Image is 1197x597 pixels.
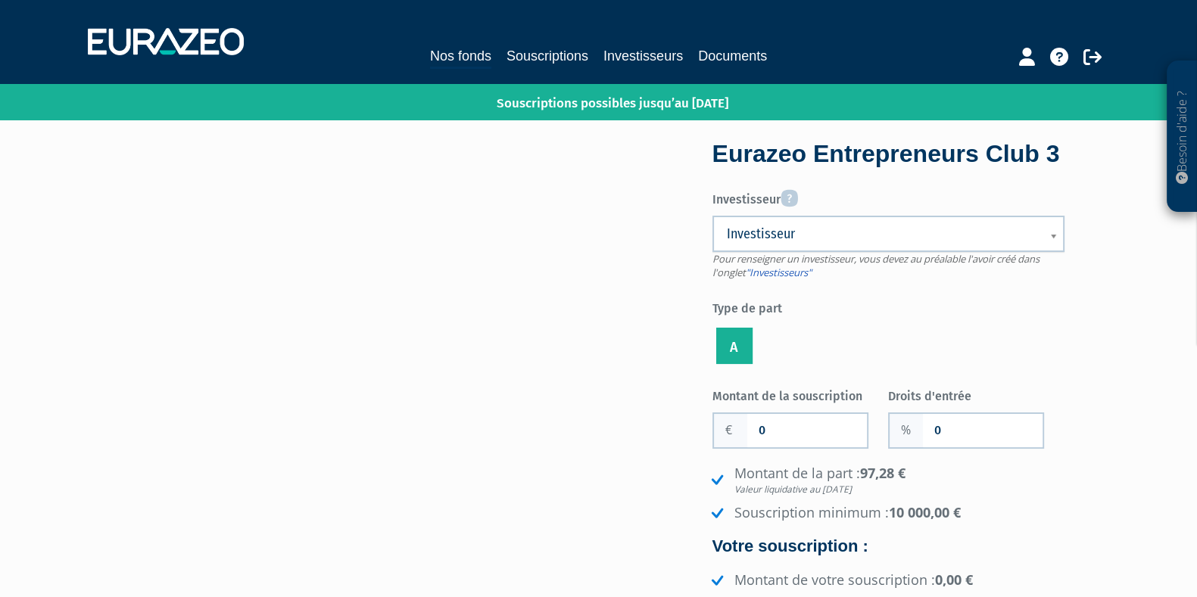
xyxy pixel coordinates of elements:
[88,28,244,55] img: 1732889491-logotype_eurazeo_blanc_rvb.png
[430,45,491,69] a: Nos fonds
[923,414,1043,447] input: Frais d'entrée
[712,537,1065,555] h4: Votre souscription :
[889,503,961,521] strong: 10 000,00 €
[712,383,889,406] label: Montant de la souscription
[453,87,728,113] p: Souscriptions possibles jusqu’au [DATE]
[747,414,867,447] input: Montant de la souscription souhaité
[716,328,753,364] label: A
[133,143,669,444] iframe: Eurazeo Entrepreneurs Club 3
[712,252,1040,280] span: Pour renseigner un investisseur, vous devez au préalable l'avoir créé dans l'onglet
[734,464,1065,496] strong: 97,28 €
[708,503,1065,523] li: Souscription minimum :
[603,45,683,67] a: Investisseurs
[727,225,1030,243] span: Investisseur
[698,45,767,67] a: Documents
[888,383,1065,406] label: Droits d'entrée
[507,45,588,67] a: Souscriptions
[708,464,1065,496] li: Montant de la part :
[708,571,1065,590] li: Montant de votre souscription :
[746,266,812,279] a: "Investisseurs"
[712,184,1065,209] label: Investisseur
[734,483,1065,496] em: Valeur liquidative au [DATE]
[712,137,1065,172] div: Eurazeo Entrepreneurs Club 3
[935,571,973,589] strong: 0,00 €
[712,295,1065,318] label: Type de part
[1174,69,1191,205] p: Besoin d'aide ?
